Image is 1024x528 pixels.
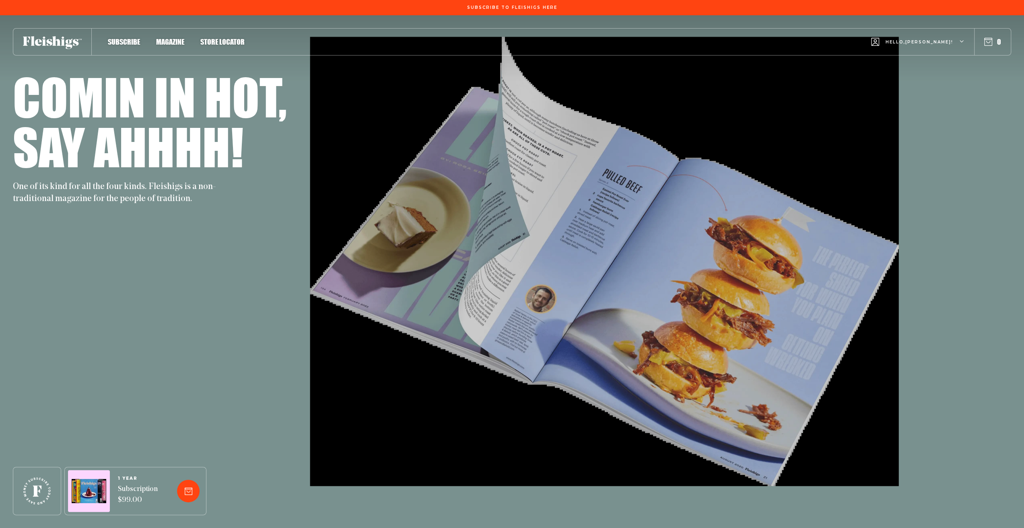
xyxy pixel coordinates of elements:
[72,479,106,503] img: Magazines image
[156,37,184,46] span: Magazine
[156,36,184,47] a: Magazine
[118,476,158,506] a: 1 YEARSubscription $99.00
[871,26,964,58] button: Hello,[PERSON_NAME]!
[13,121,243,171] h1: Say ahhhh!
[984,37,1001,46] button: 0
[466,5,559,9] a: Subscribe To Fleishigs Here
[467,5,557,10] span: Subscribe To Fleishigs Here
[108,37,140,46] span: Subscribe
[13,181,222,205] p: One of its kind for all the four kinds. Fleishigs is a non-traditional magazine for the people of...
[200,36,245,47] a: Store locator
[108,36,140,47] a: Subscribe
[118,484,158,506] span: Subscription $99.00
[118,476,158,481] span: 1 YEAR
[886,39,953,58] span: Hello, [PERSON_NAME] !
[13,72,287,121] h1: Comin in hot,
[200,37,245,46] span: Store locator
